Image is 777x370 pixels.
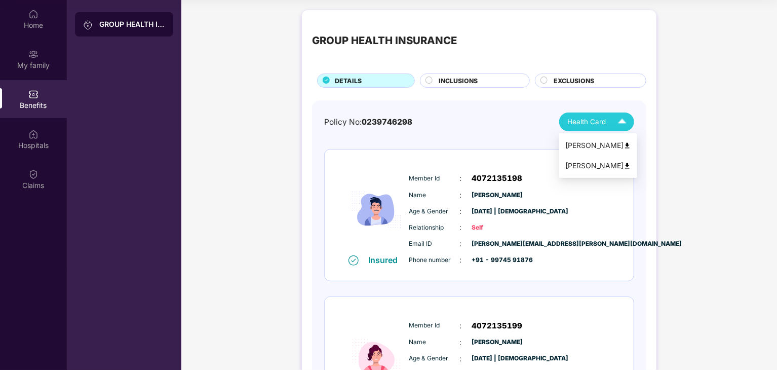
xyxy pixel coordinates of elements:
[460,190,462,201] span: :
[567,117,606,127] span: Health Card
[460,238,462,249] span: :
[28,129,38,139] img: svg+xml;base64,PHN2ZyBpZD0iSG9zcGl0YWxzIiB4bWxucz0iaHR0cDovL3d3dy53My5vcmcvMjAwMC9zdmciIHdpZHRoPS...
[28,9,38,19] img: svg+xml;base64,PHN2ZyBpZD0iSG9tZSIgeG1sbnM9Imh0dHA6Ly93d3cudzMub3JnLzIwMDAvc3ZnIiB3aWR0aD0iMjAiIG...
[565,140,631,151] div: [PERSON_NAME]
[346,165,407,254] img: icon
[472,320,523,332] span: 4072135199
[472,172,523,184] span: 4072135198
[624,142,631,150] img: svg+xml;base64,PHN2ZyB4bWxucz0iaHR0cDovL3d3dy53My5vcmcvMjAwMC9zdmciIHdpZHRoPSI0OCIgaGVpZ2h0PSI0OC...
[369,255,404,265] div: Insured
[348,255,359,266] img: svg+xml;base64,PHN2ZyB4bWxucz0iaHR0cDovL3d3dy53My5vcmcvMjAwMC9zdmciIHdpZHRoPSIxNiIgaGVpZ2h0PSIxNi...
[409,338,460,347] span: Name
[624,162,631,170] img: svg+xml;base64,PHN2ZyB4bWxucz0iaHR0cDovL3d3dy53My5vcmcvMjAwMC9zdmciIHdpZHRoPSI0OCIgaGVpZ2h0PSI0OC...
[554,76,594,86] span: EXCLUSIONS
[409,255,460,265] span: Phone number
[409,191,460,200] span: Name
[335,76,362,86] span: DETAILS
[472,354,523,363] span: [DATE] | [DEMOGRAPHIC_DATA]
[472,338,523,347] span: [PERSON_NAME]
[472,239,523,249] span: [PERSON_NAME][EMAIL_ADDRESS][PERSON_NAME][DOMAIN_NAME]
[28,169,38,179] img: svg+xml;base64,PHN2ZyBpZD0iQ2xhaW0iIHhtbG5zPSJodHRwOi8vd3d3LnczLm9yZy8yMDAwL3N2ZyIgd2lkdGg9IjIwIi...
[472,207,523,216] span: [DATE] | [DEMOGRAPHIC_DATA]
[460,173,462,184] span: :
[460,337,462,348] span: :
[28,89,38,99] img: svg+xml;base64,PHN2ZyBpZD0iQmVuZWZpdHMiIHhtbG5zPSJodHRwOi8vd3d3LnczLm9yZy8yMDAwL3N2ZyIgd2lkdGg9Ij...
[312,32,457,49] div: GROUP HEALTH INSURANCE
[409,223,460,233] span: Relationship
[362,117,412,127] span: 0239746298
[460,353,462,364] span: :
[472,223,523,233] span: Self
[439,76,478,86] span: INCLUSIONS
[472,191,523,200] span: [PERSON_NAME]
[409,207,460,216] span: Age & Gender
[613,113,631,131] img: Icuh8uwCUCF+XjCZyLQsAKiDCM9HiE6CMYmKQaPGkZKaA32CAAACiQcFBJY0IsAAAAASUVORK5CYII=
[28,49,38,59] img: svg+xml;base64,PHN2ZyB3aWR0aD0iMjAiIGhlaWdodD0iMjAiIHZpZXdCb3g9IjAgMCAyMCAyMCIgZmlsbD0ibm9uZSIgeG...
[99,19,165,29] div: GROUP HEALTH INSURANCE
[559,113,634,131] button: Health Card
[565,160,631,171] div: [PERSON_NAME]
[460,222,462,233] span: :
[460,254,462,266] span: :
[324,116,412,128] div: Policy No:
[460,206,462,217] span: :
[472,255,523,265] span: +91 - 99745 91876
[460,320,462,331] span: :
[409,174,460,183] span: Member Id
[409,354,460,363] span: Age & Gender
[83,20,93,30] img: svg+xml;base64,PHN2ZyB3aWR0aD0iMjAiIGhlaWdodD0iMjAiIHZpZXdCb3g9IjAgMCAyMCAyMCIgZmlsbD0ibm9uZSIgeG...
[409,239,460,249] span: Email ID
[409,321,460,330] span: Member Id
